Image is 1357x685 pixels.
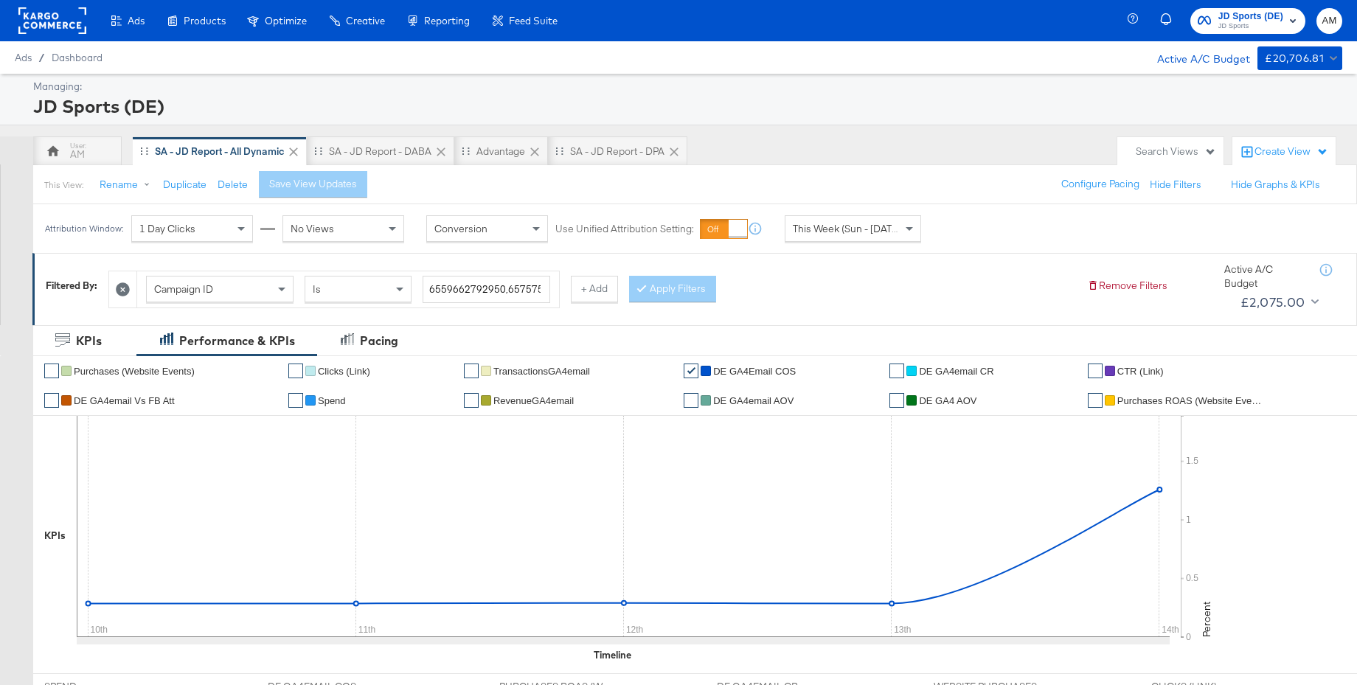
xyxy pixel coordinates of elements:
div: Active A/C Budget [1224,262,1305,290]
button: Rename [89,172,166,198]
span: Reporting [424,15,470,27]
a: ✔ [889,393,904,408]
button: JD Sports (DE)JD Sports [1190,8,1305,34]
span: TransactionsGA4email [493,366,590,377]
span: Feed Suite [509,15,558,27]
a: ✔ [288,364,303,378]
a: ✔ [684,364,698,378]
button: £2,075.00 [1235,291,1322,314]
div: SA - JD Report - All Dynamic [155,145,284,159]
div: KPIs [76,333,102,350]
button: Remove Filters [1087,279,1167,293]
div: KPIs [44,529,66,543]
a: ✔ [464,364,479,378]
div: Drag to reorder tab [140,147,148,155]
input: Enter a search term [423,276,550,303]
button: Delete [218,178,248,192]
span: Is [313,282,321,296]
div: SA - JD Report - DABA [329,145,431,159]
span: / [32,52,52,63]
button: £20,706.81 [1257,46,1342,70]
span: Purchases ROAS (Website Events) [1117,395,1265,406]
button: Hide Graphs & KPIs [1231,178,1320,192]
div: JD Sports (DE) [33,94,1339,119]
span: DE GA4email vs FB Att [74,395,175,406]
div: AM [70,147,85,161]
div: Attribution Window: [44,223,124,234]
a: ✔ [288,393,303,408]
div: £20,706.81 [1265,49,1324,68]
button: AM [1316,8,1342,34]
span: Creative [346,15,385,27]
span: Spend [318,395,346,406]
span: 1 Day Clicks [139,222,195,235]
div: Performance & KPIs [179,333,295,350]
span: RevenueGA4email [493,395,574,406]
div: SA - JD Report - DPA [570,145,664,159]
a: ✔ [44,364,59,378]
text: Percent [1200,602,1213,637]
label: Use Unified Attribution Setting: [555,222,694,236]
span: CTR (Link) [1117,366,1164,377]
div: Timeline [594,648,631,662]
div: Pacing [360,333,398,350]
span: Ads [128,15,145,27]
span: DE GA4email AOV [713,395,794,406]
div: Managing: [33,80,1339,94]
span: Conversion [434,222,487,235]
button: + Add [571,276,618,302]
div: Drag to reorder tab [314,147,322,155]
a: ✔ [464,393,479,408]
button: Configure Pacing [1051,171,1150,198]
span: Optimize [265,15,307,27]
a: ✔ [684,393,698,408]
div: £2,075.00 [1240,291,1305,313]
div: This View: [44,179,83,191]
a: ✔ [1088,393,1103,408]
span: Purchases (Website Events) [74,366,195,377]
span: This Week (Sun - [DATE]) [793,222,903,235]
span: Clicks (Link) [318,366,370,377]
span: DE GA4email CR [919,366,993,377]
div: Drag to reorder tab [462,147,470,155]
a: ✔ [889,364,904,378]
a: Dashboard [52,52,103,63]
span: JD Sports (DE) [1218,9,1283,24]
span: AM [1322,13,1336,29]
div: Search Views [1136,145,1216,159]
div: Create View [1254,145,1328,159]
div: Advantage [476,145,525,159]
span: Ads [15,52,32,63]
button: Duplicate [163,178,206,192]
span: DE GA4Email COS [713,366,796,377]
a: ✔ [44,393,59,408]
span: JD Sports [1218,21,1283,32]
span: Campaign ID [154,282,213,296]
div: Active A/C Budget [1142,46,1250,69]
a: ✔ [1088,364,1103,378]
button: Hide Filters [1150,178,1201,192]
div: Filtered By: [46,279,97,293]
div: Drag to reorder tab [555,147,563,155]
span: No Views [291,222,334,235]
span: Products [184,15,226,27]
span: DE GA4 AOV [919,395,976,406]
